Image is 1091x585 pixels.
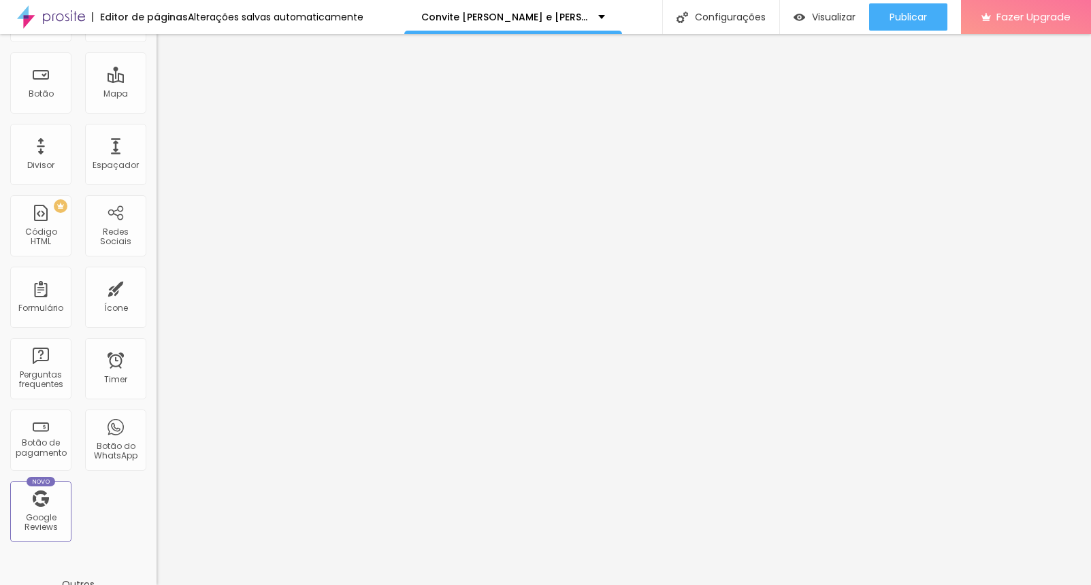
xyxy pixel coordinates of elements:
div: Código HTML [14,227,67,247]
div: Mapa [103,89,128,99]
img: Icone [677,12,688,23]
button: Visualizar [780,3,869,31]
button: Publicar [869,3,947,31]
div: Botão de pagamento [14,438,67,458]
p: Convite [PERSON_NAME] e [PERSON_NAME] [421,12,588,22]
img: view-1.svg [794,12,805,23]
div: Botão do WhatsApp [88,441,142,461]
div: Ícone [104,303,128,313]
div: Timer [104,375,127,384]
div: Alterações salvas automaticamente [188,12,363,22]
span: Visualizar [812,12,856,22]
div: Redes Sociais [88,227,142,247]
div: Novo [27,477,56,486]
iframe: Editor [157,34,1091,585]
div: Google Reviews [14,513,67,533]
div: Divisor [27,161,54,170]
span: Fazer Upgrade [996,11,1071,22]
div: Formulário [18,303,63,313]
div: Espaçador [93,161,139,170]
div: Perguntas frequentes [14,370,67,390]
div: Botão [29,89,54,99]
span: Publicar [890,12,927,22]
div: Editor de páginas [92,12,188,22]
